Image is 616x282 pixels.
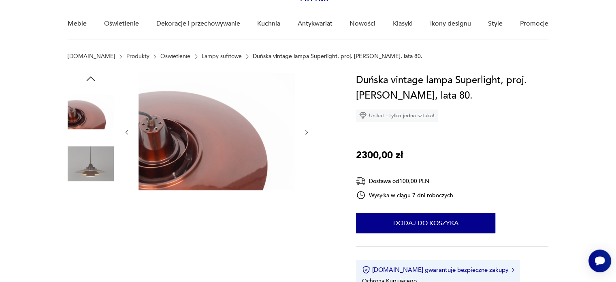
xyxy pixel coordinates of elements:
[68,141,114,187] img: Zdjęcie produktu Duńska vintage lampa Superlight, proj. David Mogensen, lata 80.
[520,8,548,39] a: Promocje
[488,8,503,39] a: Style
[350,8,375,39] a: Nowości
[160,53,190,60] a: Oświetlenie
[362,266,514,274] button: [DOMAIN_NAME] gwarantuje bezpieczne zakupy
[356,110,438,122] div: Unikat - tylko jedna sztuka!
[298,8,333,39] a: Antykwariat
[68,192,114,239] img: Zdjęcie produktu Duńska vintage lampa Superlight, proj. David Mogensen, lata 80.
[512,268,514,272] img: Ikona strzałki w prawo
[104,8,139,39] a: Oświetlenie
[430,8,471,39] a: Ikony designu
[126,53,149,60] a: Produkty
[253,53,422,60] p: Duńska vintage lampa Superlight, proj. [PERSON_NAME], lata 80.
[257,8,280,39] a: Kuchnia
[356,176,453,186] div: Dostawa od 100,00 PLN
[68,8,87,39] a: Meble
[356,190,453,200] div: Wysyłka w ciągu 7 dni roboczych
[202,53,242,60] a: Lampy sufitowe
[156,8,240,39] a: Dekoracje i przechowywanie
[356,73,548,103] h1: Duńska vintage lampa Superlight, proj. [PERSON_NAME], lata 80.
[356,213,495,233] button: Dodaj do koszyka
[139,73,295,190] img: Zdjęcie produktu Duńska vintage lampa Superlight, proj. David Mogensen, lata 80.
[356,176,366,186] img: Ikona dostawy
[588,250,611,272] iframe: Smartsupp widget button
[359,112,367,119] img: Ikona diamentu
[393,8,413,39] a: Klasyki
[68,53,115,60] a: [DOMAIN_NAME]
[356,148,403,163] p: 2300,00 zł
[68,89,114,135] img: Zdjęcie produktu Duńska vintage lampa Superlight, proj. David Mogensen, lata 80.
[362,266,370,274] img: Ikona certyfikatu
